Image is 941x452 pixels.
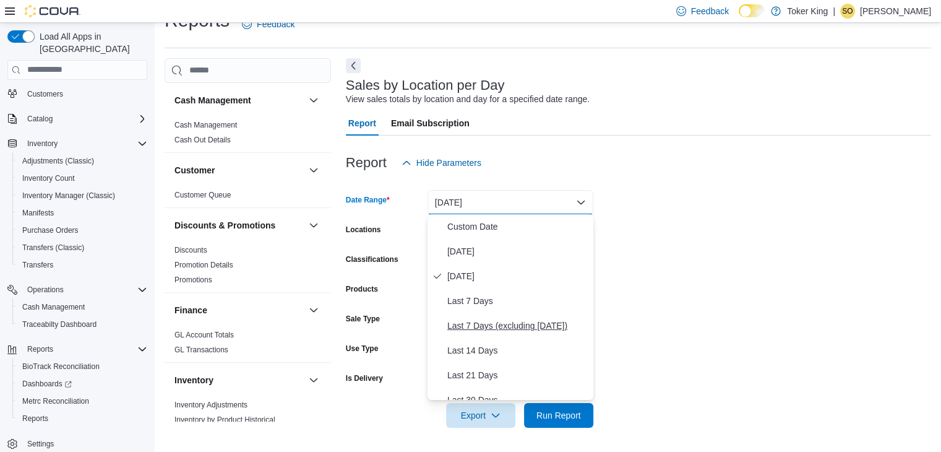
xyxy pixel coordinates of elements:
button: Reports [22,342,58,357]
span: Cash Out Details [174,135,231,145]
button: Adjustments (Classic) [12,152,152,170]
span: Cash Management [174,120,237,130]
button: Cash Management [306,93,321,108]
img: Cova [25,5,80,17]
span: Last 7 Days (excluding [DATE]) [447,318,588,333]
button: Cash Management [174,94,304,106]
a: Cash Management [174,121,237,129]
a: Reports [17,411,53,426]
a: Dashboards [12,375,152,393]
span: Feedback [691,5,729,17]
span: Dark Mode [739,17,739,18]
span: Last 30 Days [447,393,588,407]
div: Finance [165,328,331,362]
a: Customer Queue [174,191,231,199]
a: Dashboards [17,376,77,391]
button: Reports [2,341,152,358]
span: Cash Management [17,300,147,315]
span: [DATE] [447,244,588,259]
span: Hide Parameters [416,157,481,169]
span: Transfers [17,258,147,272]
h3: Customer [174,164,215,176]
span: Inventory Adjustments [174,400,247,410]
h3: Inventory [174,374,213,386]
button: Export [446,403,515,428]
label: Use Type [346,344,378,354]
button: Transfers [12,256,152,274]
span: Promotion Details [174,260,233,270]
span: Adjustments (Classic) [17,154,147,168]
button: Finance [174,304,304,316]
span: Settings [22,436,147,451]
span: Dashboards [22,379,72,389]
button: Catalog [22,111,58,126]
a: Transfers [17,258,58,272]
span: Traceabilty Dashboard [17,317,147,332]
span: Manifests [22,208,54,218]
p: [PERSON_NAME] [860,4,931,19]
span: Metrc Reconciliation [17,394,147,409]
a: Cash Out Details [174,136,231,144]
a: Inventory Adjustments [174,401,247,409]
label: Is Delivery [346,373,383,383]
span: Export [453,403,508,428]
span: Discounts [174,245,207,255]
h3: Sales by Location per Day [346,78,505,93]
a: GL Transactions [174,346,228,354]
span: Reports [27,344,53,354]
a: Discounts [174,246,207,254]
button: Finance [306,303,321,318]
button: Inventory [174,374,304,386]
span: Run Report [536,409,581,422]
span: Inventory [27,139,58,149]
button: Inventory [306,373,321,388]
h3: Cash Management [174,94,251,106]
button: Customers [2,85,152,103]
span: Last 14 Days [447,343,588,358]
span: Load All Apps in [GEOGRAPHIC_DATA] [35,30,147,55]
span: Customers [22,86,147,102]
span: BioTrack Reconciliation [17,359,147,374]
span: Dashboards [17,376,147,391]
span: Inventory [22,136,147,151]
p: Toker King [787,4,828,19]
button: Inventory Manager (Classic) [12,187,152,204]
span: Inventory Count [17,171,147,186]
button: Reports [12,410,152,427]
span: SO [842,4,853,19]
button: BioTrack Reconciliation [12,358,152,375]
span: Reports [17,411,147,426]
span: Last 7 Days [447,293,588,308]
span: Custom Date [447,219,588,234]
div: View sales totals by location and day for a specified date range. [346,93,590,106]
span: Customers [27,89,63,99]
span: Last 21 Days [447,368,588,383]
span: Traceabilty Dashboard [22,319,97,329]
h3: Finance [174,304,207,316]
div: Select listbox [428,214,593,400]
button: Transfers (Classic) [12,239,152,256]
a: Cash Management [17,300,90,315]
span: Transfers (Classic) [22,243,84,253]
a: Promotion Details [174,261,233,269]
button: Traceabilty Dashboard [12,316,152,333]
input: Dark Mode [739,4,765,17]
button: Operations [2,281,152,298]
button: Cash Management [12,298,152,316]
span: Reports [22,342,147,357]
span: Operations [27,285,64,295]
span: Feedback [257,18,294,30]
div: Samantha O'Rear [840,4,855,19]
button: Next [346,58,361,73]
button: Inventory [2,135,152,152]
button: Inventory Count [12,170,152,187]
button: [DATE] [428,190,593,215]
a: Customers [22,87,68,102]
span: Manifests [17,206,147,220]
a: Metrc Reconciliation [17,394,94,409]
button: Catalog [2,110,152,128]
div: Customer [165,188,331,207]
button: Customer [174,164,304,176]
label: Locations [346,225,381,235]
span: Adjustments (Classic) [22,156,94,166]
